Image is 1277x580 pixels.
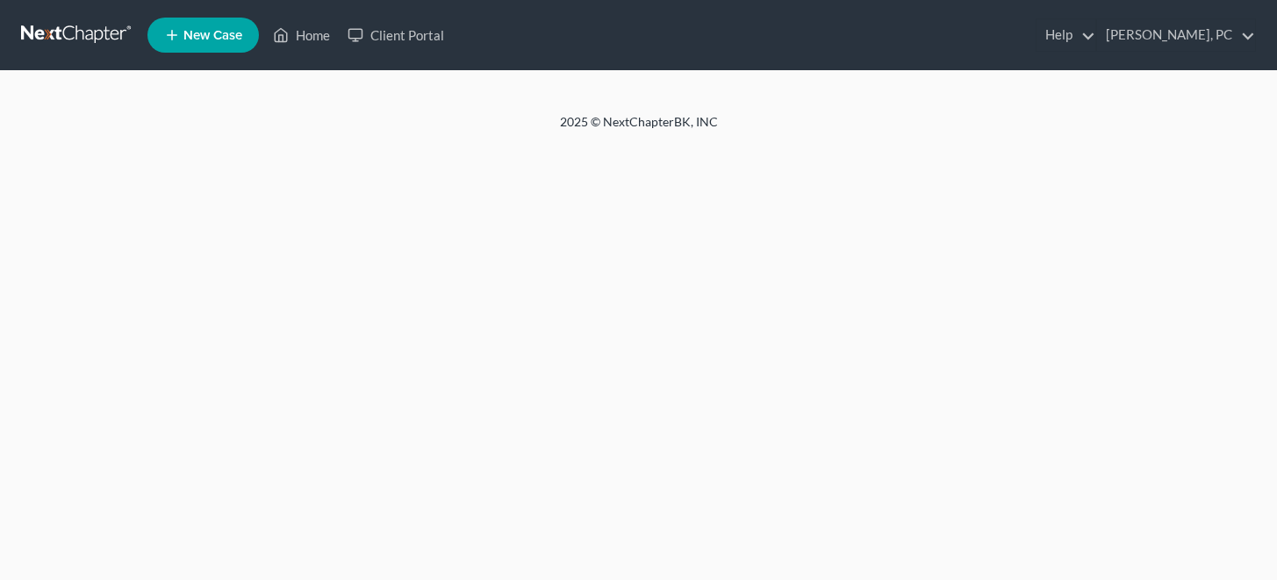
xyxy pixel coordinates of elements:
a: Help [1037,19,1095,51]
div: 2025 © NextChapterBK, INC [139,113,1139,145]
a: [PERSON_NAME], PC [1097,19,1255,51]
a: Home [264,19,339,51]
new-legal-case-button: New Case [147,18,259,53]
a: Client Portal [339,19,453,51]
